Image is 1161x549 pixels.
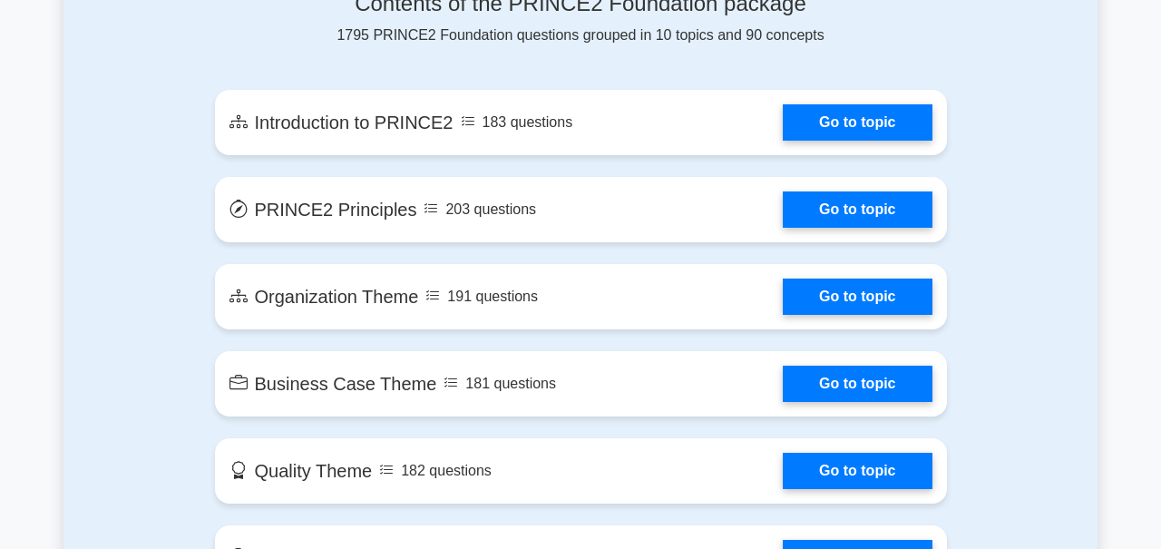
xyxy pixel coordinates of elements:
[783,279,932,315] a: Go to topic
[783,366,932,402] a: Go to topic
[783,453,932,489] a: Go to topic
[783,104,932,141] a: Go to topic
[783,191,932,228] a: Go to topic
